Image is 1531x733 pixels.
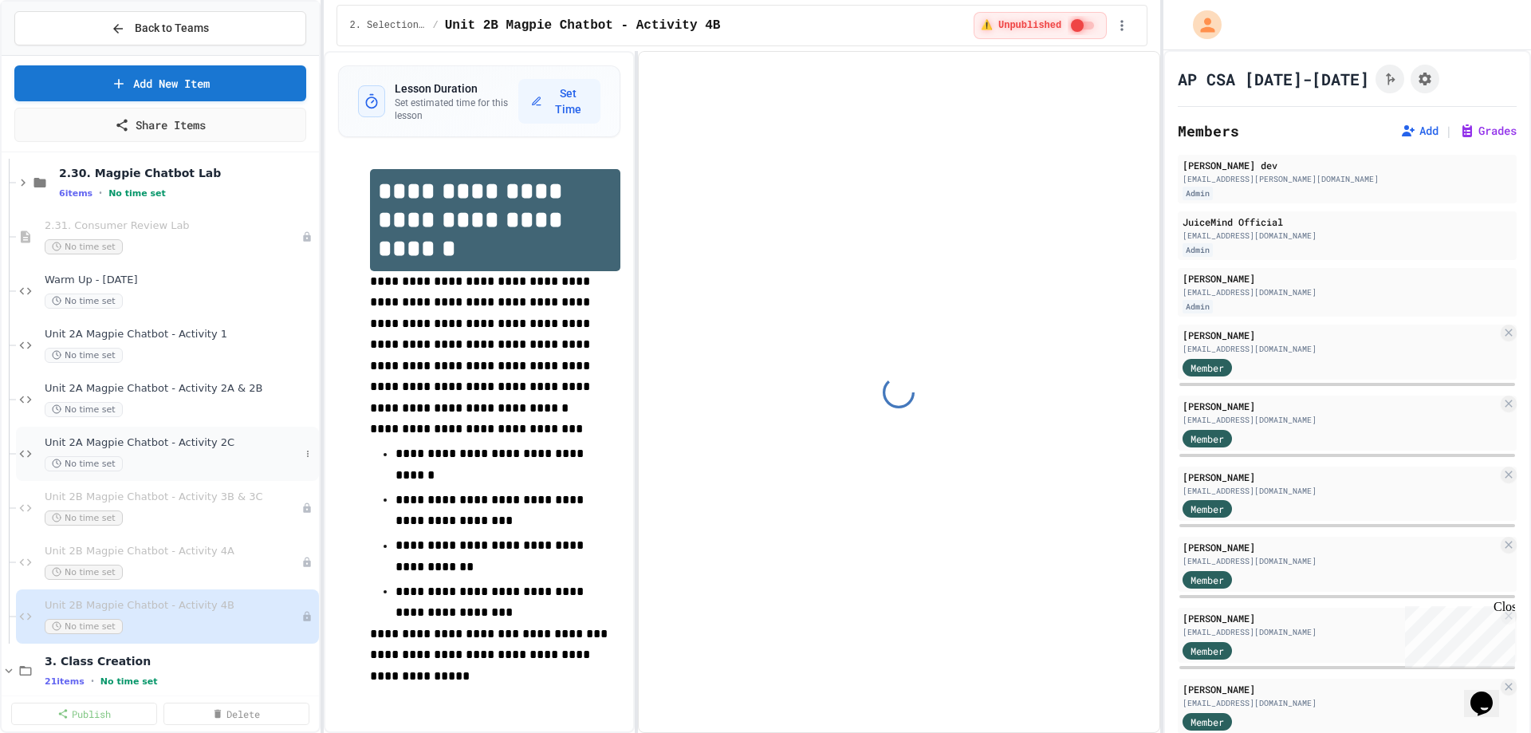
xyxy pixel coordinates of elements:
[1400,123,1439,139] button: Add
[1191,644,1224,658] span: Member
[1191,502,1224,516] span: Member
[1183,399,1498,413] div: [PERSON_NAME]
[518,79,600,124] button: Set Time
[45,456,123,471] span: No time set
[1183,540,1498,554] div: [PERSON_NAME]
[99,187,102,199] span: •
[1191,715,1224,729] span: Member
[59,166,316,180] span: 2.30. Magpie Chatbot Lab
[45,436,300,450] span: Unit 2A Magpie Chatbot - Activity 2C
[1178,120,1239,142] h2: Members
[1183,682,1498,696] div: [PERSON_NAME]
[1191,432,1224,446] span: Member
[1183,470,1498,484] div: [PERSON_NAME]
[6,6,110,101] div: Chat with us now!Close
[1183,300,1213,313] div: Admin
[1411,65,1439,93] button: Assignment Settings
[45,545,301,558] span: Unit 2B Magpie Chatbot - Activity 4A
[59,188,92,199] span: 6 items
[45,219,301,233] span: 2.31. Consumer Review Lab
[301,611,313,622] div: Unpublished
[1191,361,1224,375] span: Member
[1183,187,1213,200] div: Admin
[1183,555,1498,567] div: [EMAIL_ADDRESS][DOMAIN_NAME]
[350,19,427,32] span: 2. Selection and Iteration
[1183,173,1512,185] div: [EMAIL_ADDRESS][PERSON_NAME][DOMAIN_NAME]
[14,65,306,101] a: Add New Item
[91,675,94,688] span: •
[45,491,301,504] span: Unit 2B Magpie Chatbot - Activity 3B & 3C
[45,565,123,580] span: No time set
[1178,68,1369,90] h1: AP CSA [DATE]-[DATE]
[1183,243,1213,257] div: Admin
[45,382,316,396] span: Unit 2A Magpie Chatbot - Activity 2A & 2B
[1376,65,1404,93] button: Click to see fork details
[1459,123,1517,139] button: Grades
[45,402,123,417] span: No time set
[11,703,157,725] a: Publish
[108,188,166,199] span: No time set
[445,16,721,35] span: Unit 2B Magpie Chatbot - Activity 4B
[100,676,158,687] span: No time set
[45,599,301,613] span: Unit 2B Magpie Chatbot - Activity 4B
[45,676,85,687] span: 21 items
[1183,230,1512,242] div: [EMAIL_ADDRESS][DOMAIN_NAME]
[14,108,306,142] a: Share Items
[45,294,123,309] span: No time set
[1183,158,1512,172] div: [PERSON_NAME] dev
[45,328,316,341] span: Unit 2A Magpie Chatbot - Activity 1
[981,19,1061,32] span: ⚠️ Unpublished
[301,231,313,242] div: Unpublished
[301,557,313,568] div: Unpublished
[1183,626,1498,638] div: [EMAIL_ADDRESS][DOMAIN_NAME]
[1399,600,1515,668] iframe: chat widget
[45,619,123,634] span: No time set
[1183,286,1512,298] div: [EMAIL_ADDRESS][DOMAIN_NAME]
[974,12,1107,39] div: ⚠️ Students cannot see this content! Click the toggle to publish it and make it visible to your c...
[1191,573,1224,587] span: Member
[45,510,123,526] span: No time set
[45,348,123,363] span: No time set
[1445,121,1453,140] span: |
[1176,6,1226,43] div: My Account
[395,81,518,97] h3: Lesson Duration
[1183,328,1498,342] div: [PERSON_NAME]
[1183,414,1498,426] div: [EMAIL_ADDRESS][DOMAIN_NAME]
[1464,669,1515,717] iframe: chat widget
[1183,343,1498,355] div: [EMAIL_ADDRESS][DOMAIN_NAME]
[1183,215,1512,229] div: JuiceMind Official
[45,274,316,287] span: Warm Up - [DATE]
[14,11,306,45] button: Back to Teams
[1183,697,1498,709] div: [EMAIL_ADDRESS][DOMAIN_NAME]
[301,502,313,514] div: Unpublished
[45,239,123,254] span: No time set
[433,19,439,32] span: /
[45,654,316,668] span: 3. Class Creation
[135,20,209,37] span: Back to Teams
[1183,271,1512,286] div: [PERSON_NAME]
[300,446,316,462] button: More options
[1183,611,1498,625] div: [PERSON_NAME]
[163,703,309,725] a: Delete
[395,97,518,122] p: Set estimated time for this lesson
[1183,485,1498,497] div: [EMAIL_ADDRESS][DOMAIN_NAME]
